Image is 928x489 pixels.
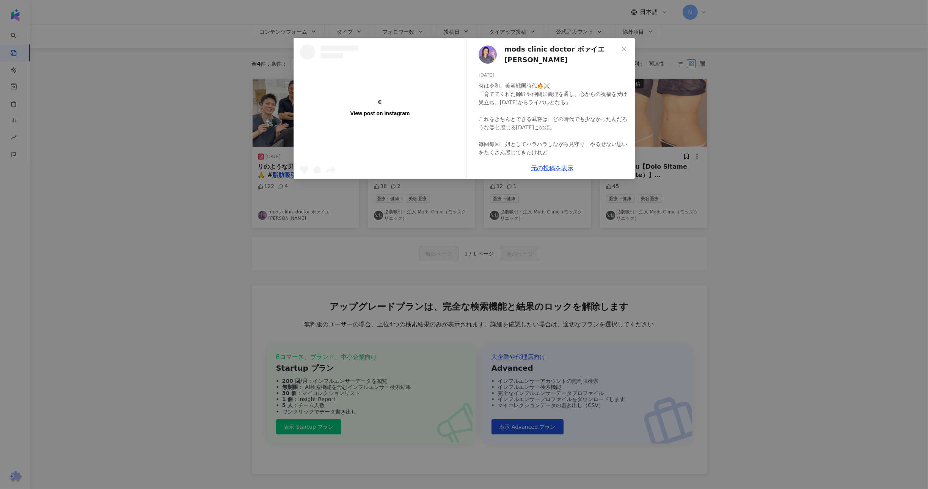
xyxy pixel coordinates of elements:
[350,110,410,117] div: View post on Instagram
[479,44,618,66] a: KOL Avatarmods clinic doctor ボァイエ[PERSON_NAME]
[294,38,466,179] a: View post on Instagram
[479,45,497,64] img: KOL Avatar
[616,41,631,56] button: Close
[504,44,618,66] span: mods clinic doctor ボァイエ[PERSON_NAME]
[621,46,627,52] span: close
[531,165,573,172] a: 元の投稿を表示
[479,81,629,282] div: 時は令和、美容戦国時代🔥⚔️ 「育ててくれた師匠や仲間に義理を通し、心からの祝福を受け巣立ち、[DATE]からライバルとなる」 これをきちんとできる武将は、どの時代でも少なかったんだろうな😌と感...
[479,72,629,79] div: [DATE]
